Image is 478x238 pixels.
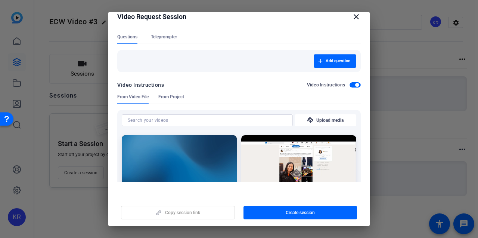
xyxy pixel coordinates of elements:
[122,135,237,200] img: Not found
[117,94,149,100] span: From Video File
[316,117,344,123] span: Upload media
[158,94,184,100] span: From Project
[314,54,356,68] button: Add question
[117,12,361,21] div: Video Request Session
[326,58,350,64] span: Add question
[151,34,177,40] span: Teleprompter
[307,82,345,88] h2: Video Instructions
[295,114,356,126] button: Upload media
[128,116,287,125] input: Search your videos
[243,206,357,219] button: Create session
[241,135,356,200] img: Not found
[352,12,361,21] mat-icon: close
[117,80,164,89] div: Video Instructions
[286,210,315,216] span: Create session
[117,34,137,40] span: Questions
